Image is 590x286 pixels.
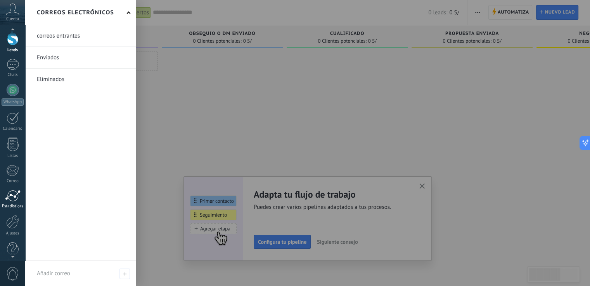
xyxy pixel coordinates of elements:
[6,17,19,22] span: Cuenta
[2,204,24,209] div: Estadísticas
[2,48,24,53] div: Leads
[2,98,24,106] div: WhatsApp
[25,69,136,90] li: Eliminados
[119,269,130,279] span: Añadir correo
[2,179,24,184] div: Correo
[37,0,114,25] h2: Correos electrónicos
[25,47,136,69] li: Enviados
[2,72,24,78] div: Chats
[2,231,24,236] div: Ajustes
[2,153,24,159] div: Listas
[25,25,136,47] li: correos entrantes
[2,126,24,131] div: Calendario
[37,270,70,277] span: Añadir correo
